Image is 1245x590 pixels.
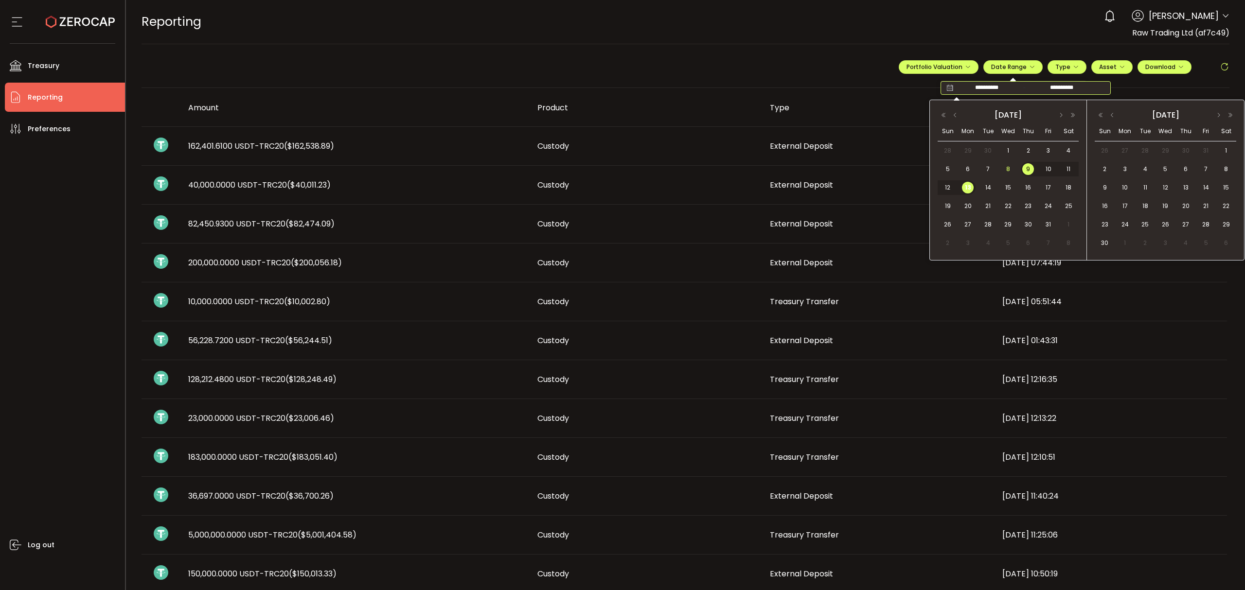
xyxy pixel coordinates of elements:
span: Treasury Transfer [770,413,839,424]
div: [DATE] 05:51:44 [995,296,1227,307]
span: 12 [942,182,954,193]
span: Raw Trading Ltd (af7c49) [1132,27,1229,38]
span: Treasury [28,59,59,73]
span: 4 [1139,163,1151,175]
span: 13 [1180,182,1192,193]
span: 36,697.0000 USDT-TRC20 [188,490,334,502]
span: 10 [1119,182,1131,193]
span: 1 [1119,237,1131,249]
span: External Deposit [770,218,833,229]
span: 27 [1180,219,1192,230]
span: 15 [1220,182,1232,193]
span: ($162,538.89) [284,140,334,152]
span: 21 [982,200,994,212]
span: Custody [537,335,569,346]
span: 29 [1220,219,1232,230]
span: 27 [1119,145,1131,156]
span: Log out [28,538,54,552]
th: Mon [1115,121,1136,141]
span: 24 [1119,219,1131,230]
span: 1 [1002,145,1014,156]
span: 5 [942,163,954,175]
span: 1 [1063,219,1074,230]
span: 2 [1022,145,1034,156]
button: Portfolio Valuation [899,60,978,74]
span: Custody [537,568,569,579]
span: 5,000,000.0000 USDT-TRC20 [188,529,356,540]
div: [DATE] 11:25:06 [995,529,1227,540]
th: Tue [1135,121,1156,141]
img: usdt_portfolio.svg [154,176,168,191]
span: 10,000.0000 USDT-TRC20 [188,296,330,307]
span: 5 [1159,163,1171,175]
span: 3 [1043,145,1054,156]
span: 25 [1139,219,1151,230]
span: Custody [537,296,569,307]
iframe: Chat Widget [1196,543,1245,590]
span: [PERSON_NAME] [1149,9,1219,22]
span: 14 [982,182,994,193]
th: Mon [958,121,978,141]
img: usdt_portfolio.svg [154,215,168,230]
span: 29 [962,145,974,156]
span: 17 [1043,182,1054,193]
span: 128,212.4800 USDT-TRC20 [188,374,337,385]
span: 12 [1159,182,1171,193]
img: usdt_portfolio.svg [154,487,168,502]
span: 150,000.0000 USDT-TRC20 [188,568,337,579]
span: 82,450.9300 USDT-TRC20 [188,218,335,229]
span: 31 [1043,219,1054,230]
img: usdt_portfolio.svg [154,254,168,269]
span: Portfolio Valuation [907,63,971,71]
span: Treasury Transfer [770,451,839,463]
span: Custody [537,140,569,152]
span: ($150,013.33) [289,568,337,579]
span: Custody [537,490,569,502]
span: ($5,001,404.58) [298,529,356,540]
span: 18 [1139,200,1151,212]
th: Sat [1216,121,1236,141]
span: 2 [1139,237,1151,249]
span: Preferences [28,122,71,136]
span: 22 [1002,200,1014,212]
img: usdt_portfolio.svg [154,332,168,347]
span: 2 [942,237,954,249]
div: [DATE] 12:10:51 [995,451,1227,463]
img: usdt_portfolio.svg [154,371,168,385]
span: 16 [1099,200,1111,212]
span: 29 [1159,145,1171,156]
span: ($200,056.18) [291,257,342,268]
img: usdt_portfolio.svg [154,565,168,580]
th: Fri [1196,121,1216,141]
span: Treasury Transfer [770,374,839,385]
span: Treasury Transfer [770,529,839,540]
span: 26 [1159,219,1171,230]
span: 26 [942,219,954,230]
div: [DATE] 01:43:31 [995,335,1227,346]
span: ($82,474.09) [285,218,335,229]
span: 6 [1220,237,1232,249]
span: 23 [1022,200,1034,212]
div: [DATE] [962,108,1054,122]
div: [DATE] 12:13:22 [995,413,1227,424]
span: 20 [1180,200,1192,212]
img: usdt_portfolio.svg [154,449,168,463]
span: 28 [942,145,954,156]
div: Created At [995,99,1227,116]
span: 3 [1119,163,1131,175]
span: 21 [1200,200,1212,212]
span: 30 [1180,145,1192,156]
span: 6 [962,163,974,175]
span: 7 [1043,237,1054,249]
span: 23,000.0000 USDT-TRC20 [188,413,334,424]
span: 183,000.0000 USDT-TRC20 [188,451,338,463]
span: 30 [1099,237,1111,249]
span: 56,228.7200 USDT-TRC20 [188,335,332,346]
span: 28 [982,219,994,230]
th: Wed [998,121,1018,141]
div: [DATE] 11:40:24 [995,490,1227,502]
span: 200,000.0000 USDT-TRC20 [188,257,342,268]
div: [DATE] 07:44:19 [995,257,1227,268]
span: 2 [1099,163,1111,175]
